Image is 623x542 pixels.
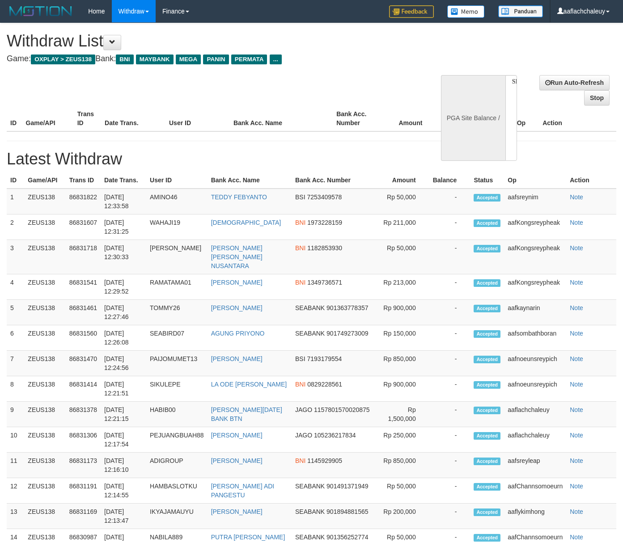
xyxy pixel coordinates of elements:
h1: Latest Withdraw [7,150,616,168]
td: 86831173 [66,453,101,478]
a: Note [570,457,583,464]
td: aaflykimhong [504,504,566,529]
span: 1157801570020875 [314,406,370,413]
span: MAYBANK [136,55,174,64]
span: BNI [295,381,305,388]
span: Accepted [474,534,500,542]
span: Accepted [474,483,500,491]
th: Bank Acc. Name [230,106,333,131]
td: ZEUS138 [24,274,65,300]
td: Rp 900,000 [377,376,429,402]
td: Rp 50,000 [377,189,429,214]
td: - [429,189,470,214]
a: TEDDY FEBYANTO [211,193,267,201]
td: 3 [7,240,24,274]
a: Run Auto-Refresh [539,75,610,90]
th: User ID [146,172,208,189]
span: BSI [295,193,305,201]
td: aafsombathboran [504,325,566,351]
td: 86831414 [66,376,101,402]
td: 4 [7,274,24,300]
span: Accepted [474,330,500,338]
th: Bank Acc. Number [333,106,384,131]
td: [DATE] 12:21:51 [101,376,146,402]
a: Note [570,508,583,515]
td: [DATE] 12:13:47 [101,504,146,529]
th: Status [470,172,504,189]
td: 86831169 [66,504,101,529]
td: 86831541 [66,274,101,300]
td: Rp 850,000 [377,351,429,376]
span: Accepted [474,194,500,202]
td: TOMMY26 [146,300,208,325]
a: Note [570,330,583,337]
span: 1182853930 [307,244,342,252]
td: 11 [7,453,24,478]
th: Game/API [24,172,65,189]
a: Note [570,432,583,439]
td: SIKULEPE [146,376,208,402]
td: aafKongsreypheak [504,274,566,300]
td: Rp 213,000 [377,274,429,300]
td: Rp 200,000 [377,504,429,529]
span: Accepted [474,407,500,414]
th: Date Trans. [101,172,146,189]
td: 86831191 [66,478,101,504]
td: aafKongsreypheak [504,214,566,240]
span: OXPLAY > ZEUS138 [31,55,95,64]
td: HAMBASLOTKU [146,478,208,504]
td: aafnoeunsreypich [504,351,566,376]
td: ZEUS138 [24,351,65,376]
td: Rp 900,000 [377,300,429,325]
td: - [429,427,470,453]
a: [PERSON_NAME] [211,508,263,515]
td: 9 [7,402,24,427]
div: PGA Site Balance / [441,75,505,161]
span: 0829228561 [307,381,342,388]
a: Note [570,219,583,226]
span: PERMATA [231,55,267,64]
a: [PERSON_NAME] [211,279,263,286]
span: JAGO [295,432,312,439]
span: 7253409578 [307,193,342,201]
td: PAIJOMUMET13 [146,351,208,376]
td: [DATE] 12:31:25 [101,214,146,240]
td: 86831607 [66,214,101,240]
td: ZEUS138 [24,427,65,453]
span: SEABANK [295,534,325,541]
span: BNI [295,279,305,286]
td: [DATE] 12:24:56 [101,351,146,376]
img: panduan.png [498,5,543,17]
a: [PERSON_NAME] [211,457,263,464]
span: ... [270,55,282,64]
span: Accepted [474,219,500,227]
span: 1973228159 [307,219,342,226]
th: Date Trans. [101,106,165,131]
td: IKYAJAMAUYU [146,504,208,529]
a: Note [570,483,583,490]
span: BNI [295,219,305,226]
td: ZEUS138 [24,478,65,504]
span: Accepted [474,381,500,389]
td: 5 [7,300,24,325]
img: MOTION_logo.png [7,4,75,18]
a: Note [570,406,583,413]
td: ZEUS138 [24,402,65,427]
span: 1145929905 [307,457,342,464]
th: ID [7,172,24,189]
td: Rp 50,000 [377,478,429,504]
td: [PERSON_NAME] [146,240,208,274]
td: 86831718 [66,240,101,274]
th: Bank Acc. Number [292,172,377,189]
td: [DATE] 12:16:10 [101,453,146,478]
td: 7 [7,351,24,376]
span: JAGO [295,406,312,413]
td: 13 [7,504,24,529]
td: aaflachchaleuy [504,402,566,427]
th: Balance [436,106,483,131]
td: ZEUS138 [24,504,65,529]
td: RAMATAMA01 [146,274,208,300]
th: Amount [377,172,429,189]
span: PANIN [203,55,229,64]
span: MEGA [176,55,201,64]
